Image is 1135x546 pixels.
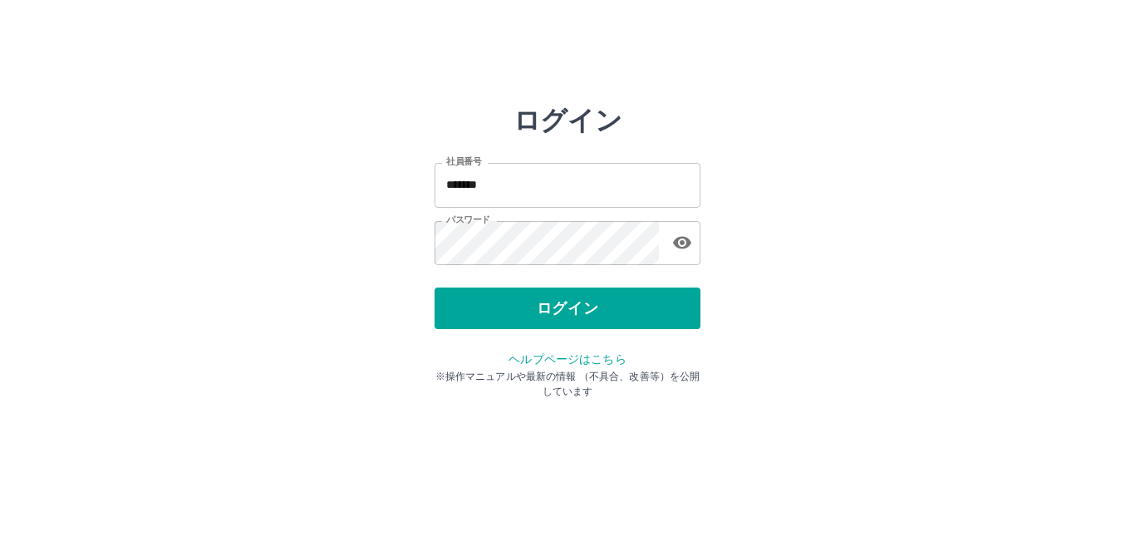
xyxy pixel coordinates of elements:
[435,369,700,399] p: ※操作マニュアルや最新の情報 （不具合、改善等）を公開しています
[513,105,622,136] h2: ログイン
[435,288,700,329] button: ログイン
[509,352,626,366] a: ヘルプページはこちら
[446,155,481,168] label: 社員番号
[446,214,490,226] label: パスワード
